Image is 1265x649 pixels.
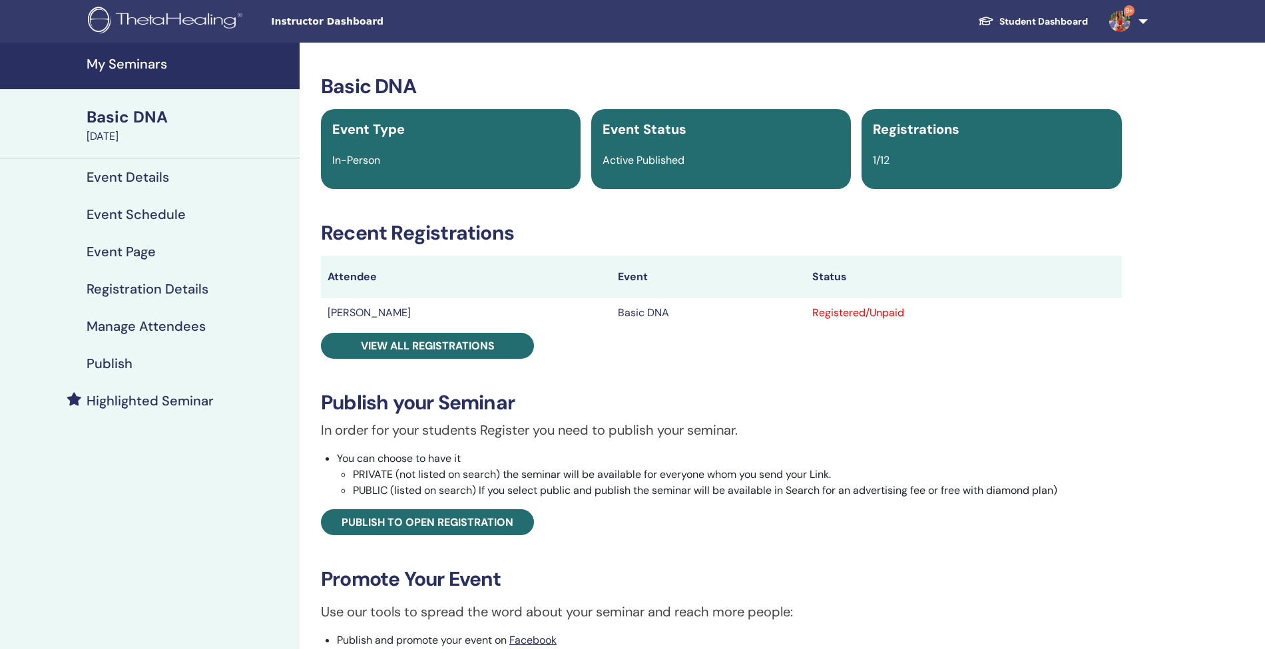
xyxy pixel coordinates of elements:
[603,153,684,167] span: Active Published
[88,7,247,37] img: logo.png
[353,483,1122,499] li: PUBLIC (listed on search) If you select public and publish the seminar will be available in Searc...
[967,9,1099,34] a: Student Dashboard
[87,393,214,409] h4: Highlighted Seminar
[87,169,169,185] h4: Event Details
[337,632,1122,648] li: Publish and promote your event on
[87,206,186,222] h4: Event Schedule
[611,256,806,298] th: Event
[353,467,1122,483] li: PRIVATE (not listed on search) the seminar will be available for everyone whom you send your Link.
[321,509,534,535] a: Publish to open registration
[873,120,959,138] span: Registrations
[87,128,292,144] div: [DATE]
[87,281,208,297] h4: Registration Details
[321,391,1122,415] h3: Publish your Seminar
[87,318,206,334] h4: Manage Attendees
[321,420,1122,440] p: In order for your students Register you need to publish your seminar.
[321,75,1122,99] h3: Basic DNA
[321,333,534,359] a: View all registrations
[332,120,405,138] span: Event Type
[87,106,292,128] div: Basic DNA
[1109,11,1131,32] img: default.jpg
[806,256,1122,298] th: Status
[321,602,1122,622] p: Use our tools to spread the word about your seminar and reach more people:
[978,15,994,27] img: graduation-cap-white.svg
[321,256,611,298] th: Attendee
[321,567,1122,591] h3: Promote Your Event
[87,56,292,72] h4: My Seminars
[271,15,471,29] span: Instructor Dashboard
[321,221,1122,245] h3: Recent Registrations
[509,633,557,647] a: Facebook
[87,355,132,371] h4: Publish
[321,298,611,327] td: [PERSON_NAME]
[87,244,156,260] h4: Event Page
[361,339,495,353] span: View all registrations
[332,153,380,167] span: In-Person
[812,305,1115,321] div: Registered/Unpaid
[1124,5,1135,16] span: 9+
[79,106,300,144] a: Basic DNA[DATE]
[611,298,806,327] td: Basic DNA
[342,515,513,529] span: Publish to open registration
[603,120,686,138] span: Event Status
[337,451,1122,499] li: You can choose to have it
[873,153,889,167] span: 1/12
